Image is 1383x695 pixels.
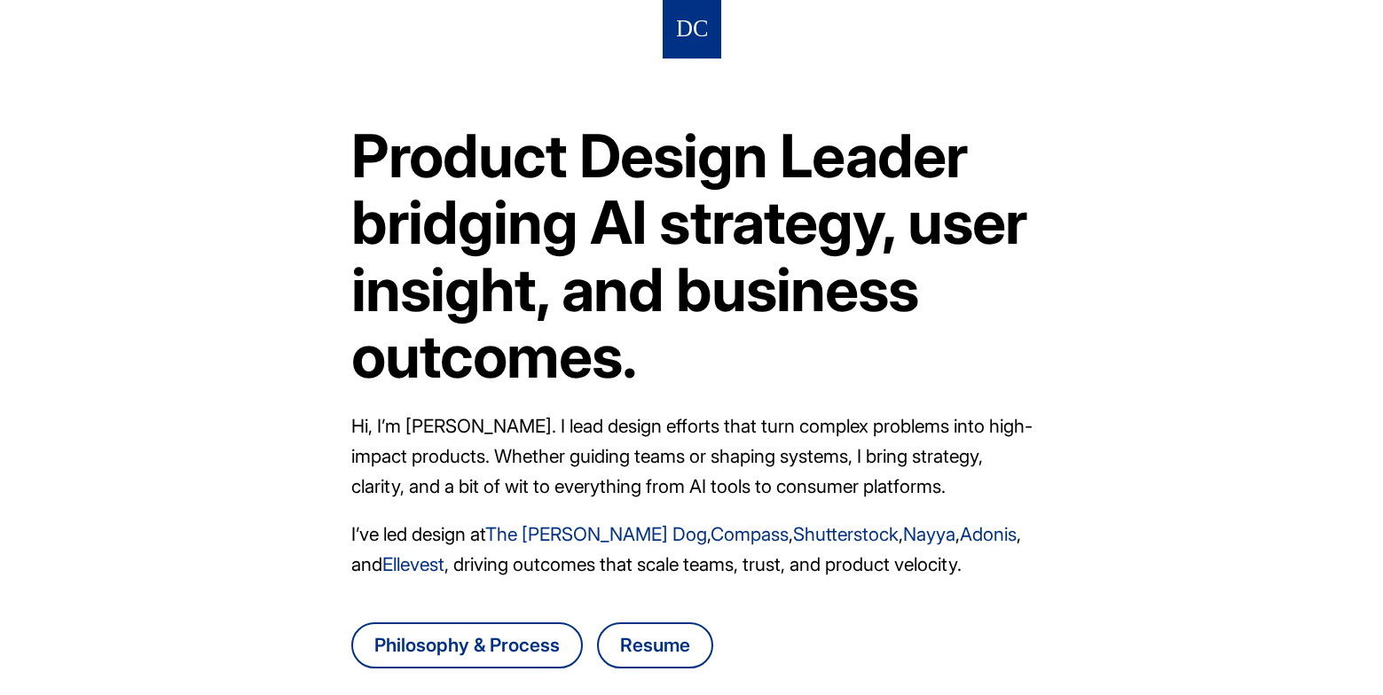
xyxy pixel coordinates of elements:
[351,122,1033,390] h1: Product Design Leader bridging AI strategy, user insight, and business outcomes.
[793,523,899,545] a: Shutterstock
[485,523,707,545] a: The [PERSON_NAME] Dog
[711,523,789,545] a: Compass
[677,13,707,46] img: Logo
[351,622,583,668] a: Go to Danny Chang's design philosophy and process page
[960,523,1017,545] a: Adonis
[351,519,1033,580] p: I’ve led design at , , , , , and , driving outcomes that scale teams, trust, and product velocity.
[382,553,444,575] a: Ellevest
[597,622,713,668] a: Download Danny Chang's resume as a PDF file
[351,411,1033,502] p: Hi, I’m [PERSON_NAME]. I lead design efforts that turn complex problems into high-impact products...
[903,523,955,545] a: Nayya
